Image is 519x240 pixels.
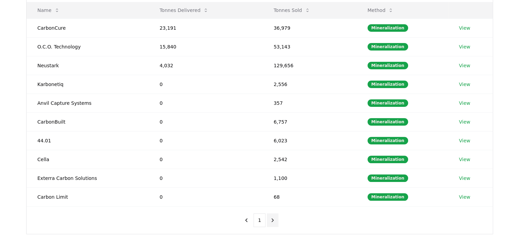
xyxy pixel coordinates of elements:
[149,94,263,112] td: 0
[263,187,357,206] td: 68
[367,156,408,163] div: Mineralization
[367,174,408,182] div: Mineralization
[362,3,399,17] button: Method
[459,118,470,125] a: View
[149,131,263,150] td: 0
[263,56,357,75] td: 129,656
[149,150,263,169] td: 0
[241,213,252,227] button: previous page
[459,175,470,182] a: View
[367,193,408,201] div: Mineralization
[459,194,470,200] a: View
[263,112,357,131] td: 6,757
[149,18,263,37] td: 23,191
[154,3,214,17] button: Tonnes Delivered
[27,75,149,94] td: Karbonetiq
[263,169,357,187] td: 1,100
[27,37,149,56] td: O.C.O. Technology
[367,137,408,144] div: Mineralization
[459,156,470,163] a: View
[149,187,263,206] td: 0
[32,3,65,17] button: Name
[367,99,408,107] div: Mineralization
[459,81,470,88] a: View
[367,24,408,32] div: Mineralization
[459,137,470,144] a: View
[268,3,316,17] button: Tonnes Sold
[27,56,149,75] td: Neustark
[27,187,149,206] td: Carbon Limit
[27,18,149,37] td: CarbonCure
[263,94,357,112] td: 357
[367,118,408,126] div: Mineralization
[27,94,149,112] td: Anvil Capture Systems
[27,112,149,131] td: CarbonBuilt
[149,169,263,187] td: 0
[367,62,408,69] div: Mineralization
[459,25,470,31] a: View
[459,62,470,69] a: View
[459,100,470,107] a: View
[149,37,263,56] td: 15,840
[27,131,149,150] td: 44.01
[263,131,357,150] td: 6,023
[254,213,265,227] button: 1
[263,75,357,94] td: 2,556
[27,150,149,169] td: Cella
[263,18,357,37] td: 36,979
[27,169,149,187] td: Exterra Carbon Solutions
[149,56,263,75] td: 4,032
[149,75,263,94] td: 0
[267,213,278,227] button: next page
[367,43,408,51] div: Mineralization
[459,43,470,50] a: View
[149,112,263,131] td: 0
[263,37,357,56] td: 53,143
[367,81,408,88] div: Mineralization
[263,150,357,169] td: 2,542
